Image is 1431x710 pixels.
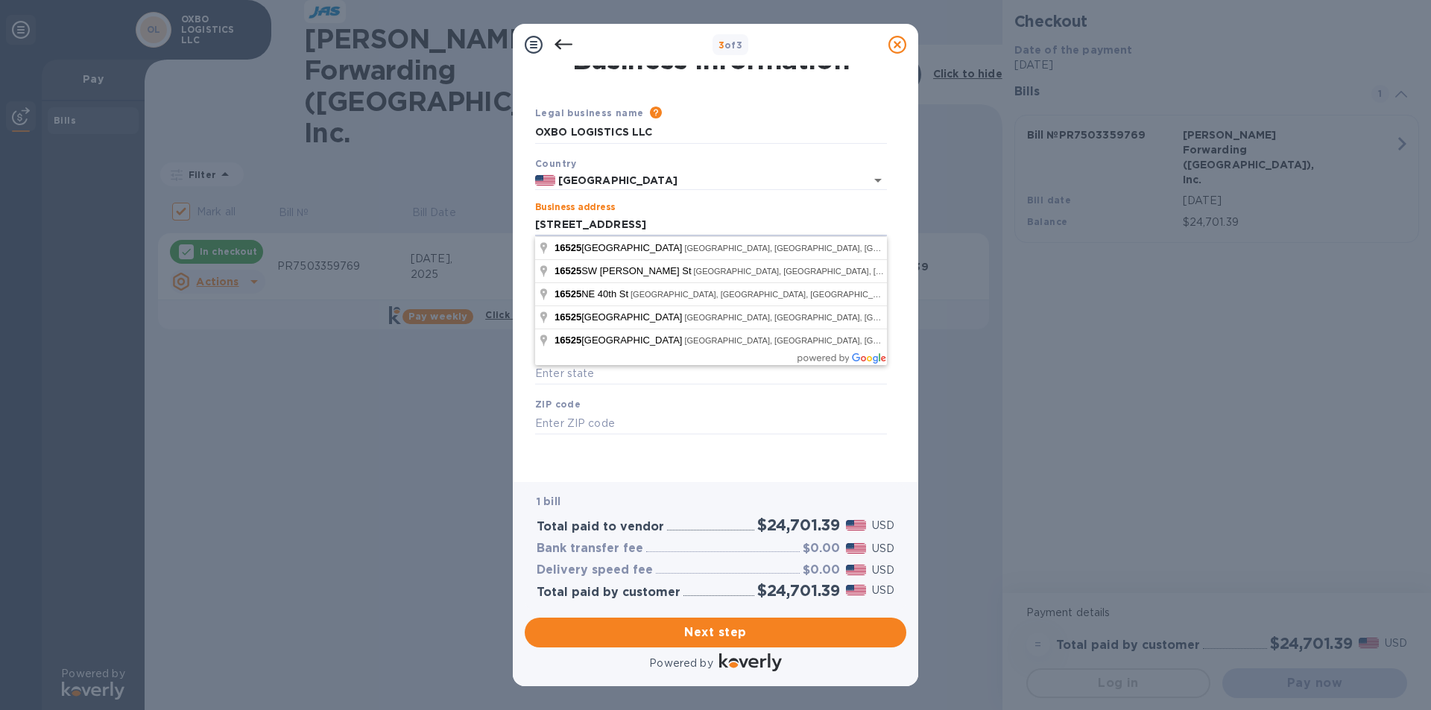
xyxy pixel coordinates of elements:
span: [GEOGRAPHIC_DATA], [GEOGRAPHIC_DATA], [GEOGRAPHIC_DATA] [694,267,959,276]
input: Enter legal business name [535,121,887,144]
span: [GEOGRAPHIC_DATA] [555,311,684,323]
b: Country [535,158,577,169]
h3: Total paid by customer [537,586,680,600]
p: USD [872,518,894,533]
input: Enter address [535,214,887,236]
span: [GEOGRAPHIC_DATA] [555,242,684,253]
img: USD [846,543,866,554]
span: 16525 [555,335,581,346]
span: 16525 [555,265,581,276]
label: Business address [535,203,615,212]
span: 16525 [555,311,581,323]
b: ZIP code [535,399,581,410]
span: [GEOGRAPHIC_DATA], [GEOGRAPHIC_DATA], [GEOGRAPHIC_DATA] [684,244,950,253]
p: USD [872,583,894,598]
img: USD [846,520,866,530]
span: Next step [537,624,894,641]
span: NE 40th St [555,288,631,299]
h2: $24,701.39 [757,581,840,600]
input: Select country [555,171,845,190]
span: [GEOGRAPHIC_DATA], [GEOGRAPHIC_DATA], [GEOGRAPHIC_DATA] [684,336,950,345]
b: Legal business name [535,107,644,118]
h2: $24,701.39 [757,516,840,534]
h3: Delivery speed fee [537,563,653,577]
span: [GEOGRAPHIC_DATA], [GEOGRAPHIC_DATA], [GEOGRAPHIC_DATA] [684,313,950,322]
button: Next step [525,618,906,647]
img: USD [846,565,866,575]
img: US [535,175,555,186]
span: [GEOGRAPHIC_DATA], [GEOGRAPHIC_DATA], [GEOGRAPHIC_DATA] [631,290,896,299]
b: of 3 [718,39,743,51]
h3: $0.00 [803,542,840,556]
h3: Total paid to vendor [537,520,664,534]
p: USD [872,541,894,557]
h1: Business Information [532,44,890,75]
img: Logo [719,653,782,671]
input: Enter state [535,363,887,385]
span: 3 [718,39,724,51]
h3: $0.00 [803,563,840,577]
b: 1 bill [537,495,560,507]
button: Open [868,170,888,191]
h3: Bank transfer fee [537,542,643,556]
span: SW [PERSON_NAME] St [555,265,694,276]
span: 16525 [555,242,581,253]
p: Powered by [649,656,713,671]
span: [GEOGRAPHIC_DATA] [555,335,684,346]
span: 16525 [555,288,581,299]
input: Enter ZIP code [535,412,887,434]
img: USD [846,585,866,595]
p: USD [872,562,894,578]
